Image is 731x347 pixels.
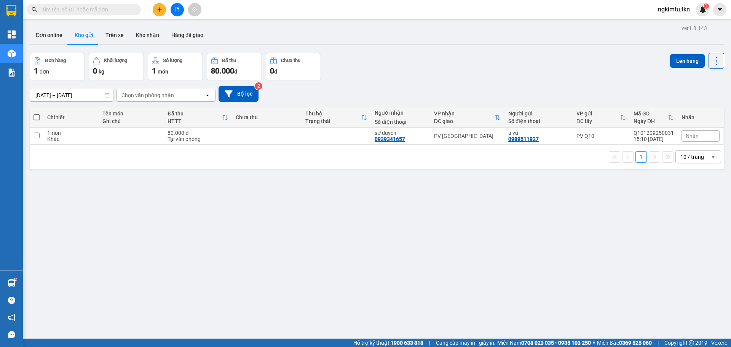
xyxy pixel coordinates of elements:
svg: open [710,154,716,160]
button: Khối lượng0kg [89,53,144,80]
div: Đơn hàng [45,58,66,63]
div: Ngày ĐH [634,118,668,124]
img: warehouse-icon [8,279,16,287]
span: 0 [93,66,97,75]
span: món [158,69,168,75]
svg: open [204,92,211,98]
div: Tại văn phòng [168,136,228,142]
button: file-add [171,3,184,16]
img: icon-new-feature [699,6,706,13]
div: VP nhận [434,110,495,117]
img: dashboard-icon [8,30,16,38]
th: Toggle SortBy [630,107,678,128]
span: Nhãn [686,133,699,139]
sup: 2 [255,82,262,90]
div: sư duyên [375,130,426,136]
th: Toggle SortBy [164,107,232,128]
img: warehouse-icon [8,50,16,58]
img: logo-vxr [6,5,16,16]
button: 1 [635,151,647,163]
span: copyright [689,340,694,345]
div: 0989511927 [508,136,539,142]
strong: 1900 633 818 [391,340,423,346]
div: Người gửi [508,110,569,117]
sup: 1 [704,3,709,9]
span: ngkimtu.tkn [652,5,696,14]
span: đ [274,69,277,75]
div: Mã GD [634,110,668,117]
span: caret-down [717,6,723,13]
div: Chưa thu [236,114,297,120]
div: Người nhận [375,110,426,116]
div: VP gửi [576,110,620,117]
th: Toggle SortBy [430,107,504,128]
button: plus [153,3,166,16]
button: aim [188,3,201,16]
span: đ [234,69,237,75]
span: plus [157,7,162,12]
div: 1 món [47,130,95,136]
button: Bộ lọc [219,86,259,102]
div: Tên món [102,110,160,117]
span: search [32,7,37,12]
div: Khối lượng [104,58,127,63]
div: Ghi chú [102,118,160,124]
button: caret-down [713,3,726,16]
th: Toggle SortBy [573,107,630,128]
div: a vũ [508,130,569,136]
button: Hàng đã giao [165,26,209,44]
span: ⚪️ [593,341,595,344]
div: 10 / trang [680,153,704,161]
div: 80.000 đ [168,130,228,136]
input: Select a date range. [30,89,113,101]
div: Q101209250031 [634,130,674,136]
button: Kho gửi [69,26,99,44]
input: Tìm tên, số ĐT hoặc mã đơn [42,5,132,14]
div: 0939341657 [375,136,405,142]
div: ĐC giao [434,118,495,124]
span: | [658,339,659,347]
span: message [8,331,15,338]
div: Chi tiết [47,114,95,120]
div: ĐC lấy [576,118,620,124]
span: file-add [174,7,180,12]
button: Đơn hàng1đơn [30,53,85,80]
span: aim [192,7,197,12]
div: PV Q10 [576,133,626,139]
strong: 0708 023 035 - 0935 103 250 [521,340,591,346]
div: Nhãn [682,114,720,120]
span: Miền Bắc [597,339,652,347]
strong: 0369 525 060 [619,340,652,346]
div: Số điện thoại [508,118,569,124]
img: solution-icon [8,69,16,77]
button: Chưa thu0đ [266,53,321,80]
div: Trạng thái [305,118,361,124]
span: Miền Nam [497,339,591,347]
span: question-circle [8,297,15,304]
span: 1 [152,66,156,75]
div: Số điện thoại [375,119,426,125]
span: 1 [705,3,707,9]
div: 15:10 [DATE] [634,136,674,142]
button: Đơn online [30,26,69,44]
button: Lên hàng [670,54,705,68]
span: kg [99,69,104,75]
div: Số lượng [163,58,182,63]
div: Đã thu [222,58,236,63]
span: | [429,339,430,347]
span: đơn [40,69,49,75]
div: Thu hộ [305,110,361,117]
button: Kho nhận [130,26,165,44]
div: Chọn văn phòng nhận [121,91,174,99]
div: PV [GEOGRAPHIC_DATA] [434,133,501,139]
sup: 1 [14,278,17,280]
div: Khác [47,136,95,142]
div: HTTT [168,118,222,124]
span: 0 [270,66,274,75]
span: 1 [34,66,38,75]
div: Chưa thu [281,58,300,63]
button: Đã thu80.000đ [207,53,262,80]
span: notification [8,314,15,321]
button: Số lượng1món [148,53,203,80]
div: Đã thu [168,110,222,117]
